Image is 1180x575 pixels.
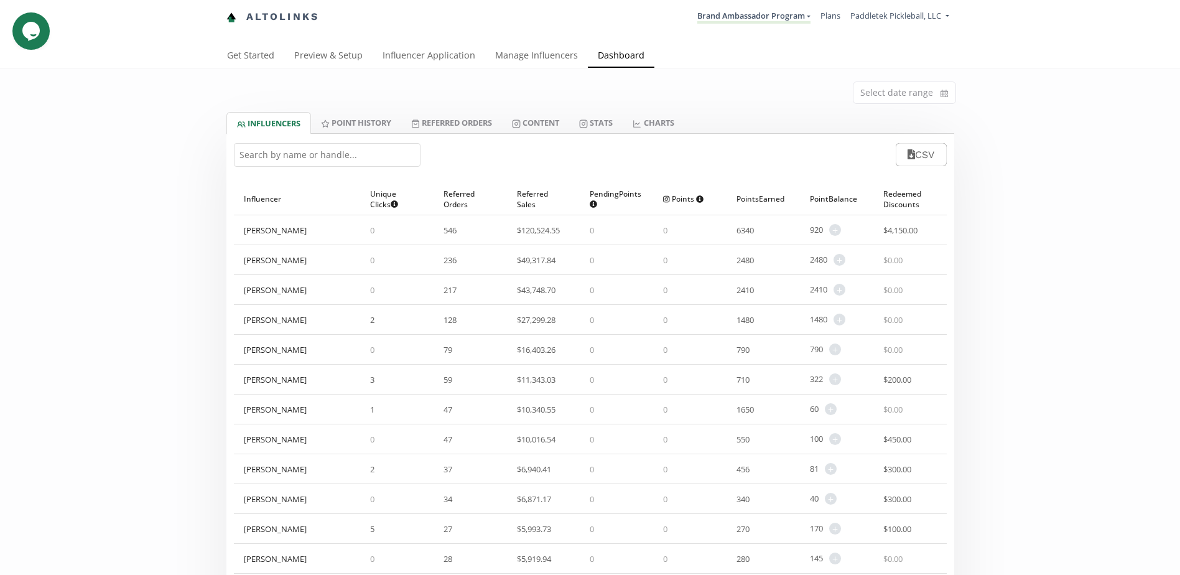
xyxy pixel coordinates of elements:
[810,493,819,505] span: 40
[370,284,374,296] span: 0
[736,434,750,445] span: 550
[590,434,594,445] span: 0
[883,284,903,296] span: $ 0.00
[370,404,374,415] span: 1
[444,314,457,325] span: 128
[834,284,845,296] span: +
[284,44,373,69] a: Preview & Setup
[810,433,823,445] span: 100
[736,344,750,355] span: 790
[697,10,811,24] a: Brand Ambassador Program
[590,225,594,236] span: 0
[517,314,555,325] span: $ 27,299.28
[883,434,911,445] span: $ 450.00
[663,255,667,266] span: 0
[517,464,551,475] span: $ 6,940.41
[444,493,452,505] span: 34
[663,464,667,475] span: 0
[736,464,750,475] span: 456
[517,344,555,355] span: $ 16,403.26
[810,403,819,415] span: 60
[663,225,667,236] span: 0
[829,553,841,564] span: +
[883,553,903,564] span: $ 0.00
[590,404,594,415] span: 0
[444,374,452,385] span: 59
[810,314,827,325] span: 1480
[517,225,560,236] span: $ 120,524.55
[517,493,551,505] span: $ 6,871.17
[850,10,949,24] a: Paddletek Pickleball, LLC
[736,374,750,385] span: 710
[820,10,840,21] a: Plans
[370,493,374,505] span: 0
[883,344,903,355] span: $ 0.00
[217,44,284,69] a: Get Started
[883,404,903,415] span: $ 0.00
[444,553,452,564] span: 28
[517,284,555,296] span: $ 43,748.70
[736,523,750,535] span: 270
[588,44,654,69] a: Dashboard
[736,284,754,296] span: 2410
[244,553,307,564] div: [PERSON_NAME]
[517,553,551,564] span: $ 5,919.94
[444,434,452,445] span: 47
[370,225,374,236] span: 0
[370,553,374,564] span: 0
[485,44,588,69] a: Manage Influencers
[244,404,307,415] div: [PERSON_NAME]
[373,44,485,69] a: Influencer Application
[590,374,594,385] span: 0
[590,189,641,210] span: Pending Points
[370,523,374,535] span: 5
[825,493,837,505] span: +
[517,404,555,415] span: $ 10,340.55
[941,87,948,100] svg: calendar
[590,284,594,296] span: 0
[663,493,667,505] span: 0
[736,493,750,505] span: 340
[810,224,823,236] span: 920
[663,314,667,325] span: 0
[244,314,307,325] div: [PERSON_NAME]
[825,403,837,415] span: +
[590,344,594,355] span: 0
[444,225,457,236] span: 546
[226,112,311,134] a: INFLUENCERS
[569,112,623,133] a: Stats
[401,112,502,133] a: Referred Orders
[736,314,754,325] span: 1480
[590,553,594,564] span: 0
[829,433,841,445] span: +
[829,523,841,535] span: +
[244,183,351,215] div: Influencer
[517,374,555,385] span: $ 11,343.03
[883,225,918,236] span: $ 4,150.00
[883,464,911,475] span: $ 300.00
[444,255,457,266] span: 236
[244,434,307,445] div: [PERSON_NAME]
[810,523,823,535] span: 170
[590,255,594,266] span: 0
[825,463,837,475] span: +
[883,183,937,215] div: Redeemed Discounts
[244,464,307,475] div: [PERSON_NAME]
[883,255,903,266] span: $ 0.00
[244,344,307,355] div: [PERSON_NAME]
[370,434,374,445] span: 0
[810,553,823,564] span: 145
[883,314,903,325] span: $ 0.00
[623,112,684,133] a: CHARTS
[244,284,307,296] div: [PERSON_NAME]
[736,553,750,564] span: 280
[663,374,667,385] span: 0
[244,523,307,535] div: [PERSON_NAME]
[244,493,307,505] div: [PERSON_NAME]
[444,183,497,215] div: Referred Orders
[244,225,307,236] div: [PERSON_NAME]
[444,284,457,296] span: 217
[12,12,52,50] iframe: chat widget
[883,374,911,385] span: $ 200.00
[370,314,374,325] span: 2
